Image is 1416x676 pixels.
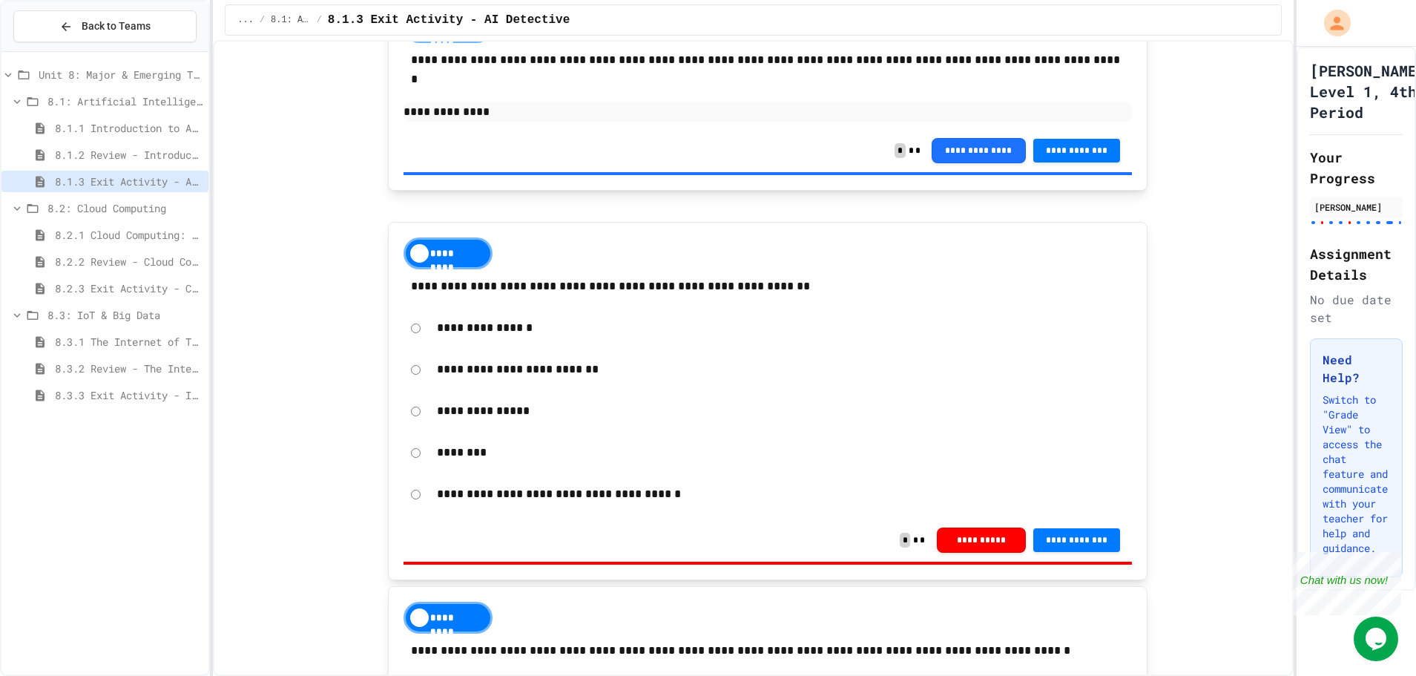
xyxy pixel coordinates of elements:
[1323,393,1390,556] p: Switch to "Grade View" to access the chat feature and communicate with your teacher for help and ...
[1354,617,1401,661] iframe: chat widget
[317,14,322,26] span: /
[1310,243,1403,285] h2: Assignment Details
[55,147,202,163] span: 8.1.2 Review - Introduction to Artificial Intelligence
[1310,291,1403,326] div: No due date set
[1323,351,1390,387] h3: Need Help?
[47,307,202,323] span: 8.3: IoT & Big Data
[1314,200,1398,214] div: [PERSON_NAME]
[47,93,202,109] span: 8.1: Artificial Intelligence Basics
[55,280,202,296] span: 8.2.3 Exit Activity - Cloud Service Detective
[55,254,202,269] span: 8.2.2 Review - Cloud Computing
[260,14,265,26] span: /
[47,200,202,216] span: 8.2: Cloud Computing
[1293,552,1401,615] iframe: chat widget
[1308,6,1354,40] div: My Account
[328,11,570,29] span: 8.1.3 Exit Activity - AI Detective
[271,14,311,26] span: 8.1: Artificial Intelligence Basics
[13,10,197,42] button: Back to Teams
[55,174,202,189] span: 8.1.3 Exit Activity - AI Detective
[237,14,254,26] span: ...
[1310,147,1403,188] h2: Your Progress
[55,227,202,243] span: 8.2.1 Cloud Computing: Transforming the Digital World
[55,120,202,136] span: 8.1.1 Introduction to Artificial Intelligence
[55,334,202,350] span: 8.3.1 The Internet of Things and Big Data: Our Connected Digital World
[55,361,202,376] span: 8.3.2 Review - The Internet of Things and Big Data
[82,19,151,34] span: Back to Teams
[39,67,202,82] span: Unit 8: Major & Emerging Technologies
[55,387,202,403] span: 8.3.3 Exit Activity - IoT Data Detective Challenge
